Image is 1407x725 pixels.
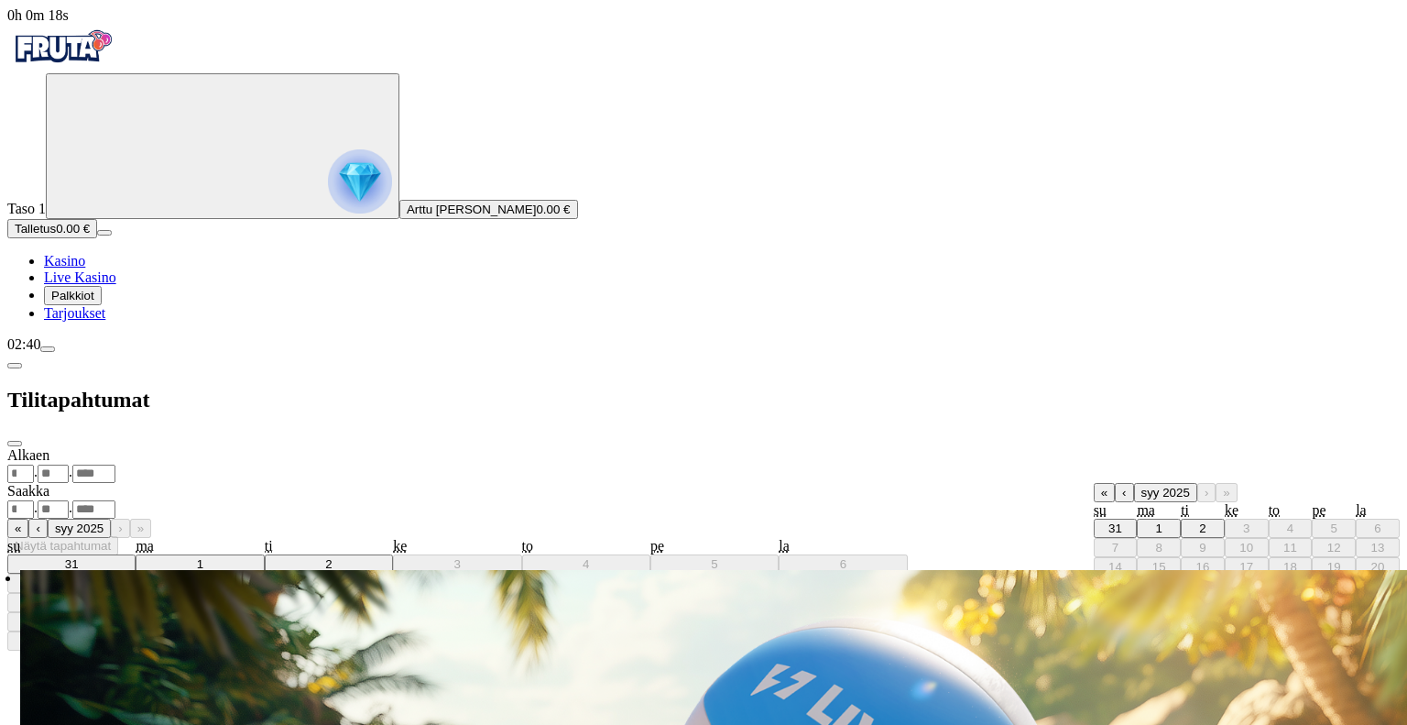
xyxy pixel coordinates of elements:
abbr: 14. syyskuuta 2025 [1108,560,1122,574]
abbr: 1. syyskuuta 2025 [1156,522,1162,535]
abbr: 9. syyskuuta 2025 [1199,541,1205,555]
button: 8. syyskuuta 2025 [1137,538,1181,557]
button: 2. syyskuuta 2025 [265,555,393,574]
abbr: 1. syyskuuta 2025 [197,557,203,571]
abbr: 31. elokuuta 2025 [1108,522,1122,535]
a: poker-chip iconLive Kasino [44,269,116,285]
abbr: 19. syyskuuta 2025 [1327,560,1341,574]
button: 10. syyskuuta 2025 [1225,538,1269,557]
span: Arttu [PERSON_NAME] [407,203,536,216]
img: reward progress [328,149,392,214]
button: 1. syyskuuta 2025 [1137,519,1181,538]
button: 5. syyskuuta 2025 [1312,519,1356,538]
button: 16. syyskuuta 2025 [1181,557,1225,577]
a: gift-inverted iconTarjoukset [44,305,105,321]
button: 15. syyskuuta 2025 [1137,557,1181,577]
button: « [1094,483,1115,502]
button: › [1197,483,1216,502]
button: reward progress [46,73,399,219]
abbr: keskiviikko [393,538,407,554]
span: syy 2025 [55,522,104,535]
button: 6. syyskuuta 2025 [779,555,907,574]
button: 3. syyskuuta 2025 [1225,519,1269,538]
button: 31. elokuuta 2025 [1094,519,1138,538]
span: 0.00 € [536,203,570,216]
button: syy 2025 [1134,483,1197,502]
span: Saakka [7,483,49,499]
a: diamond iconKasino [44,253,85,269]
button: ‹ [28,519,47,538]
button: 19. syyskuuta 2025 [1312,557,1356,577]
button: 5. syyskuuta 2025 [650,555,779,574]
span: . [69,464,72,479]
abbr: 7. syyskuuta 2025 [1112,541,1118,555]
span: . [69,500,72,515]
abbr: 20. syyskuuta 2025 [1371,560,1385,574]
button: 4. syyskuuta 2025 [522,555,650,574]
abbr: maanantai [136,538,154,554]
button: 4. syyskuuta 2025 [1269,519,1313,538]
button: syy 2025 [48,519,111,538]
abbr: perjantai [650,538,664,554]
button: 14. syyskuuta 2025 [1094,557,1138,577]
button: 3. syyskuuta 2025 [393,555,521,574]
button: 20. syyskuuta 2025 [1356,557,1400,577]
button: chevron-left icon [7,363,22,368]
span: Kasino [44,253,85,269]
abbr: tiistai [265,538,273,554]
abbr: 8. syyskuuta 2025 [1156,541,1162,555]
abbr: 4. syyskuuta 2025 [1287,522,1293,535]
button: « [7,519,28,538]
abbr: 12. syyskuuta 2025 [1327,541,1341,555]
h2: Tilitapahtumat [7,388,1400,412]
abbr: 11. syyskuuta 2025 [1283,541,1297,555]
abbr: 18. syyskuuta 2025 [1283,560,1297,574]
abbr: 13. syyskuuta 2025 [1371,541,1385,555]
span: Taso 1 [7,201,46,216]
abbr: 3. syyskuuta 2025 [1243,522,1249,535]
a: Fruta [7,57,117,72]
button: Talletusplus icon0.00 € [7,219,97,238]
button: 31. elokuuta 2025 [7,555,136,574]
abbr: lauantai [779,538,790,554]
span: Tarjoukset [44,305,105,321]
span: user session time [7,7,69,23]
abbr: 6. syyskuuta 2025 [840,557,846,571]
abbr: 5. syyskuuta 2025 [711,557,717,571]
abbr: 17. syyskuuta 2025 [1239,560,1253,574]
button: menu [97,230,112,236]
button: 1. syyskuuta 2025 [136,555,264,574]
span: Talletus [15,222,56,236]
span: 0.00 € [56,222,90,236]
button: reward iconPalkkiot [44,286,102,305]
abbr: 4. syyskuuta 2025 [583,557,589,571]
button: › [111,519,129,538]
abbr: 16. syyskuuta 2025 [1196,560,1210,574]
span: syy 2025 [1141,486,1190,500]
span: Alkaen [7,447,49,463]
abbr: 2. syyskuuta 2025 [1199,522,1205,535]
button: close [7,441,22,446]
button: 7. syyskuuta 2025 [1094,538,1138,557]
button: menu [40,346,55,352]
button: 12. syyskuuta 2025 [1312,538,1356,557]
abbr: 31. elokuuta 2025 [65,557,79,571]
button: ‹ [1115,483,1133,502]
button: 13. syyskuuta 2025 [1356,538,1400,557]
button: » [130,519,151,538]
button: 9. syyskuuta 2025 [1181,538,1225,557]
abbr: 15. syyskuuta 2025 [1152,560,1166,574]
button: 6. syyskuuta 2025 [1356,519,1400,538]
abbr: 10. syyskuuta 2025 [1239,541,1253,555]
button: 17. syyskuuta 2025 [1225,557,1269,577]
abbr: 2. syyskuuta 2025 [325,557,332,571]
abbr: 5. syyskuuta 2025 [1331,522,1337,535]
button: 11. syyskuuta 2025 [1269,538,1313,557]
nav: Primary [7,24,1400,322]
button: Arttu [PERSON_NAME]0.00 € [399,200,578,219]
button: » [1216,483,1237,502]
abbr: 6. syyskuuta 2025 [1374,522,1380,535]
span: 02:40 [7,336,40,352]
abbr: sunnuntai [7,538,20,554]
abbr: 3. syyskuuta 2025 [454,557,461,571]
